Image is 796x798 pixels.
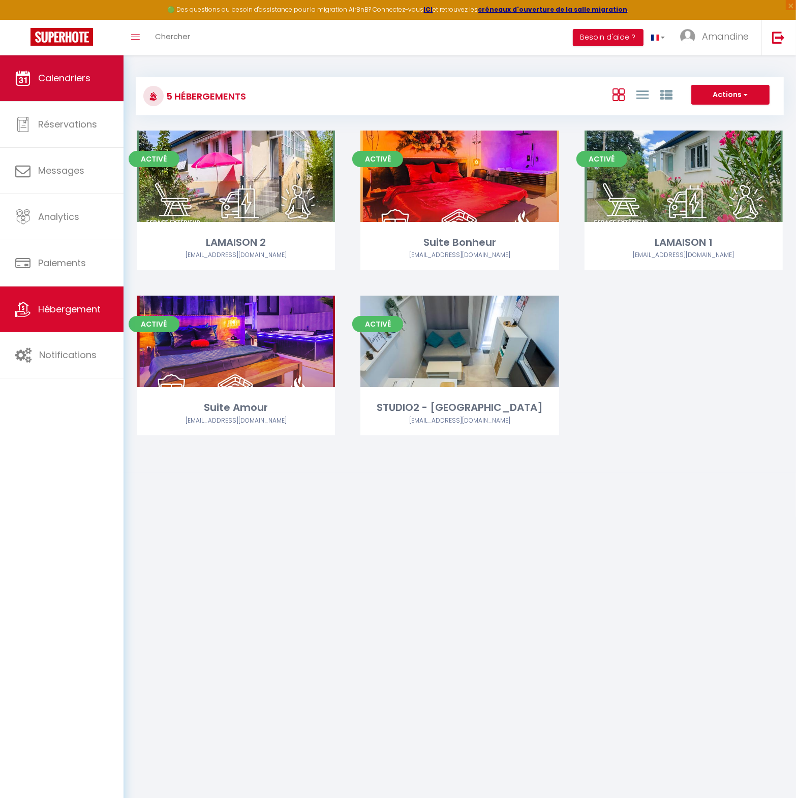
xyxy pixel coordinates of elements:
[8,4,39,35] button: Ouvrir le widget de chat LiveChat
[585,235,783,250] div: LAMAISON 1
[38,72,90,84] span: Calendriers
[129,316,179,332] span: Activé
[573,29,644,46] button: Besoin d'aide ?
[137,400,335,416] div: Suite Amour
[38,303,101,315] span: Hébergement
[613,86,625,103] a: Vue en Box
[636,86,649,103] a: Vue en Liste
[702,30,749,43] span: Amandine
[680,29,695,44] img: ...
[360,400,559,416] div: STUDIO2 - [GEOGRAPHIC_DATA]
[137,416,335,426] div: Airbnb
[772,31,785,44] img: logout
[164,85,246,108] h3: 5 Hébergements
[585,250,783,260] div: Airbnb
[360,250,559,260] div: Airbnb
[576,151,627,167] span: Activé
[360,416,559,426] div: Airbnb
[352,151,403,167] span: Activé
[352,316,403,332] span: Activé
[155,31,190,42] span: Chercher
[360,235,559,250] div: Suite Bonheur
[38,210,79,223] span: Analytics
[137,250,335,260] div: Airbnb
[660,86,672,103] a: Vue par Groupe
[691,85,770,105] button: Actions
[39,348,97,361] span: Notifications
[672,20,761,55] a: ... Amandine
[30,28,93,46] img: Super Booking
[478,5,628,14] a: créneaux d'ouverture de la salle migration
[137,235,335,250] div: LAMAISON 2
[38,118,97,131] span: Réservations
[147,20,198,55] a: Chercher
[424,5,433,14] a: ICI
[129,151,179,167] span: Activé
[38,257,86,269] span: Paiements
[38,164,84,177] span: Messages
